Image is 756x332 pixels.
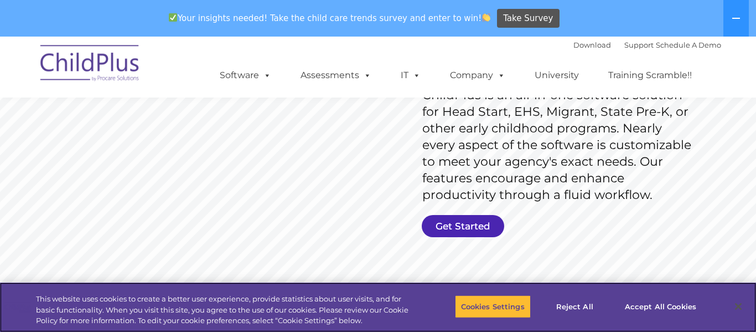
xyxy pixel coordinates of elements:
[209,64,282,86] a: Software
[624,40,654,49] a: Support
[36,294,416,326] div: This website uses cookies to create a better user experience, provide statistics about user visit...
[422,87,697,203] rs-layer: ChildPlus is an all-in-one software solution for Head Start, EHS, Migrant, State Pre-K, or other ...
[540,295,609,318] button: Reject All
[573,40,611,49] a: Download
[573,40,721,49] font: |
[497,9,560,28] a: Take Survey
[164,7,495,29] span: Your insights needed! Take the child care trends survey and enter to win!
[422,215,504,237] a: Get Started
[455,295,531,318] button: Cookies Settings
[656,40,721,49] a: Schedule A Demo
[503,9,553,28] span: Take Survey
[35,37,146,93] img: ChildPlus by Procare Solutions
[390,64,432,86] a: IT
[726,294,750,319] button: Close
[619,295,702,318] button: Accept All Cookies
[169,13,177,22] img: ✅
[439,64,516,86] a: Company
[289,64,382,86] a: Assessments
[482,13,490,22] img: 👏
[597,64,703,86] a: Training Scramble!!
[524,64,590,86] a: University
